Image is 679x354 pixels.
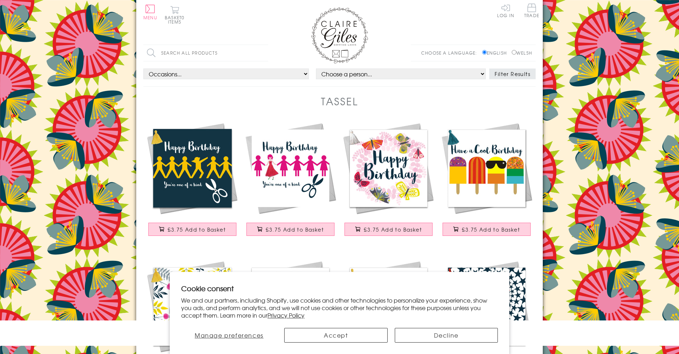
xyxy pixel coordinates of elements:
[482,50,510,56] label: English
[246,223,335,236] button: £3.75 Add to Basket
[438,119,536,217] img: Birthday Card, Ice Lollies, Cool Birthday, Embellished with a colourful tassel
[395,328,498,343] button: Decline
[148,223,237,236] button: £3.75 Add to Basket
[266,226,324,233] span: £3.75 Add to Basket
[241,119,339,217] img: Birthday Card, Paperchain Girls, Embellished with a colourful tassel
[181,283,498,293] h2: Cookie consent
[462,226,520,233] span: £3.75 Add to Basket
[241,119,339,243] a: Birthday Card, Paperchain Girls, Embellished with a colourful tassel £3.75 Add to Basket
[512,50,532,56] label: Welsh
[482,50,487,55] input: English
[364,226,422,233] span: £3.75 Add to Basket
[168,226,226,233] span: £3.75 Add to Basket
[311,7,368,64] img: Claire Giles Greetings Cards
[497,4,514,17] a: Log In
[489,69,536,79] button: Filter Results
[438,119,536,243] a: Birthday Card, Ice Lollies, Cool Birthday, Embellished with a colourful tassel £3.75 Add to Basket
[168,14,184,25] span: 0 items
[143,119,241,243] a: Birthday Card, Dab Man, One of a Kind, Embellished with a colourful tassel £3.75 Add to Basket
[512,50,516,55] input: Welsh
[339,119,438,217] img: Birthday Card, Butterfly Wreath, Embellished with a colourful tassel
[143,119,241,217] img: Birthday Card, Dab Man, One of a Kind, Embellished with a colourful tassel
[181,328,277,343] button: Manage preferences
[267,311,305,319] a: Privacy Policy
[443,223,531,236] button: £3.75 Add to Basket
[421,50,481,56] p: Choose a language:
[143,45,268,61] input: Search all products
[339,119,438,243] a: Birthday Card, Butterfly Wreath, Embellished with a colourful tassel £3.75 Add to Basket
[195,331,264,339] span: Manage preferences
[524,4,539,17] span: Trade
[321,94,358,108] h1: Tassel
[181,297,498,319] p: We and our partners, including Shopify, use cookies and other technologies to personalize your ex...
[524,4,539,19] a: Trade
[143,5,157,20] button: Menu
[165,6,184,24] button: Basket0 items
[284,328,388,343] button: Accept
[261,45,268,61] input: Search
[344,223,433,236] button: £3.75 Add to Basket
[143,14,157,21] span: Menu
